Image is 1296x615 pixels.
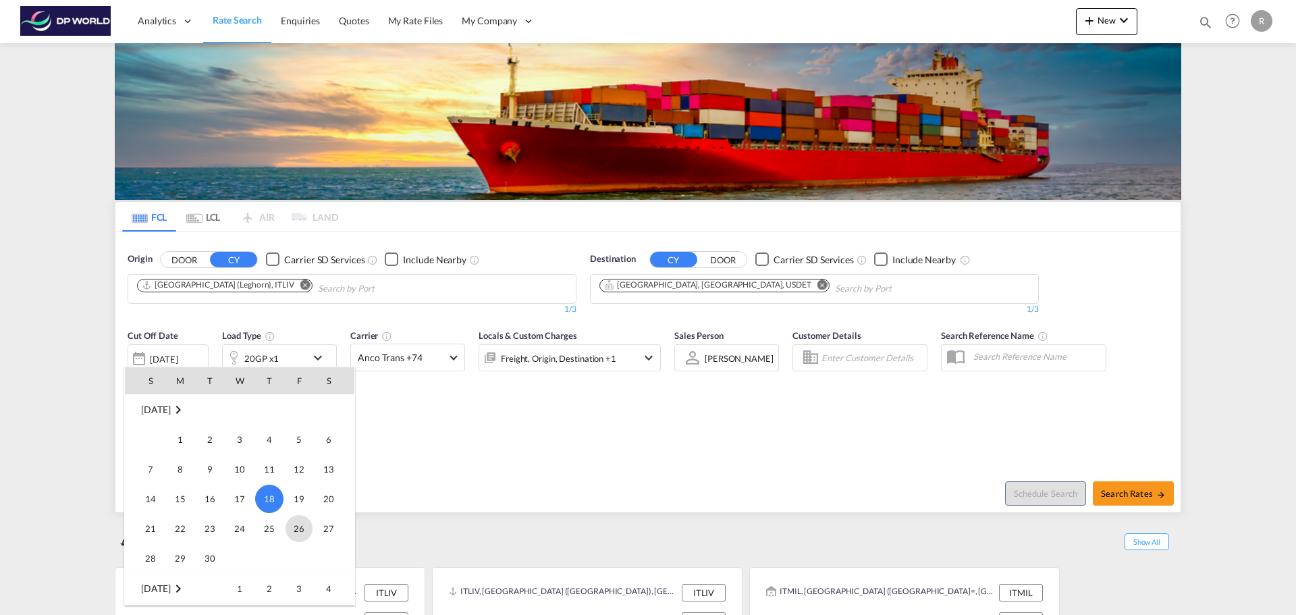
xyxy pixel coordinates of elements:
[195,454,225,484] td: Tuesday September 9 2025
[141,583,170,594] span: [DATE]
[125,514,165,543] td: Sunday September 21 2025
[286,426,313,453] span: 5
[284,514,314,543] td: Friday September 26 2025
[315,515,342,542] span: 27
[315,575,342,602] span: 4
[286,456,313,483] span: 12
[137,456,164,483] span: 7
[125,543,354,574] tr: Week 5
[125,574,354,604] tr: Week 1
[196,515,223,542] span: 23
[167,456,194,483] span: 8
[195,514,225,543] td: Tuesday September 23 2025
[286,485,313,512] span: 19
[167,485,194,512] span: 15
[314,367,354,394] th: S
[225,484,254,514] td: Wednesday September 17 2025
[254,484,284,514] td: Thursday September 18 2025
[225,514,254,543] td: Wednesday September 24 2025
[254,514,284,543] td: Thursday September 25 2025
[254,454,284,484] td: Thursday September 11 2025
[125,514,354,543] tr: Week 4
[314,425,354,454] td: Saturday September 6 2025
[254,574,284,604] td: Thursday October 2 2025
[284,454,314,484] td: Friday September 12 2025
[225,425,254,454] td: Wednesday September 3 2025
[254,425,284,454] td: Thursday September 4 2025
[315,485,342,512] span: 20
[167,545,194,572] span: 29
[195,367,225,394] th: T
[196,426,223,453] span: 2
[125,395,354,425] tr: Week undefined
[137,545,164,572] span: 28
[284,367,314,394] th: F
[314,574,354,604] td: Saturday October 4 2025
[125,574,225,604] td: October 2025
[125,454,165,484] td: Sunday September 7 2025
[254,367,284,394] th: T
[165,425,195,454] td: Monday September 1 2025
[225,574,254,604] td: Wednesday October 1 2025
[226,515,253,542] span: 24
[196,456,223,483] span: 9
[125,395,354,425] td: September 2025
[165,484,195,514] td: Monday September 15 2025
[125,425,354,454] tr: Week 1
[284,425,314,454] td: Friday September 5 2025
[167,426,194,453] span: 1
[314,484,354,514] td: Saturday September 20 2025
[226,426,253,453] span: 3
[315,426,342,453] span: 6
[286,575,313,602] span: 3
[165,367,195,394] th: M
[256,515,283,542] span: 25
[255,485,283,513] span: 18
[167,515,194,542] span: 22
[165,454,195,484] td: Monday September 8 2025
[256,426,283,453] span: 4
[286,515,313,542] span: 26
[195,543,225,574] td: Tuesday September 30 2025
[315,456,342,483] span: 13
[195,484,225,514] td: Tuesday September 16 2025
[226,456,253,483] span: 10
[125,484,165,514] td: Sunday September 14 2025
[256,575,283,602] span: 2
[125,367,165,394] th: S
[196,545,223,572] span: 30
[225,454,254,484] td: Wednesday September 10 2025
[125,454,354,484] tr: Week 2
[137,515,164,542] span: 21
[196,485,223,512] span: 16
[165,514,195,543] td: Monday September 22 2025
[195,425,225,454] td: Tuesday September 2 2025
[225,367,254,394] th: W
[256,456,283,483] span: 11
[165,543,195,574] td: Monday September 29 2025
[137,485,164,512] span: 14
[284,574,314,604] td: Friday October 3 2025
[226,575,253,602] span: 1
[125,543,165,574] td: Sunday September 28 2025
[141,404,170,415] span: [DATE]
[284,484,314,514] td: Friday September 19 2025
[125,367,354,605] md-calendar: Calendar
[314,514,354,543] td: Saturday September 27 2025
[125,484,354,514] tr: Week 3
[226,485,253,512] span: 17
[314,454,354,484] td: Saturday September 13 2025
